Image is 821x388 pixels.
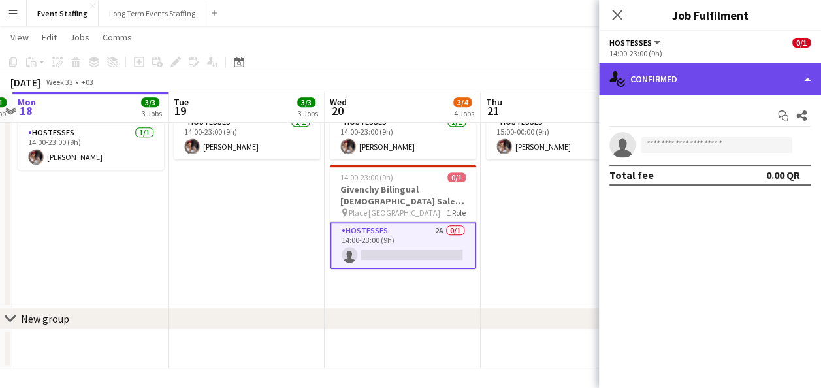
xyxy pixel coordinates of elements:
span: 14:00-23:00 (9h) [340,172,393,182]
div: 0.00 QR [766,169,800,182]
a: Jobs [65,29,95,46]
app-card-role: Hostesses1/114:00-23:00 (9h)[PERSON_NAME] [330,115,476,159]
div: [DATE] [10,76,40,89]
a: View [5,29,34,46]
app-card-role: Hostesses1/114:00-23:00 (9h)[PERSON_NAME] [174,115,320,159]
div: Total fee [609,169,654,182]
span: 1 Role [447,208,466,218]
span: Edit [42,31,57,43]
div: +03 [81,77,93,87]
span: Wed [330,96,347,108]
span: Tue [174,96,189,108]
app-job-card: 14:00-23:00 (9h)0/1Givenchy Bilingual [DEMOGRAPHIC_DATA] Sales Associate Place [GEOGRAPHIC_DATA]1... [330,165,476,269]
div: 14:00-23:00 (9h) [609,48,811,58]
button: Long Term Events Staffing [99,1,206,26]
app-card-role: Hostesses1/114:00-23:00 (9h)[PERSON_NAME] [18,125,164,170]
span: Week 33 [43,77,76,87]
span: 18 [16,103,36,118]
div: New group [21,312,69,325]
span: 20 [328,103,347,118]
span: 0/1 [447,172,466,182]
div: Confirmed [599,63,821,95]
span: 0/1 [792,38,811,48]
div: 3 Jobs [142,108,162,118]
div: 4 Jobs [454,108,474,118]
h3: Job Fulfilment [599,7,821,24]
span: Mon [18,96,36,108]
span: Thu [486,96,502,108]
app-job-card: 14:00-23:00 (9h)1/1CLN25-08A - Givenchy Hostess Place [GEOGRAPHIC_DATA]1 RoleHostesses1/114:00-23... [18,80,164,170]
span: Place [GEOGRAPHIC_DATA] [349,208,440,218]
span: View [10,31,29,43]
button: Hostesses [609,38,662,48]
button: Event Staffing [27,1,99,26]
app-card-role: Hostesses2A0/114:00-23:00 (9h) [330,222,476,269]
h3: Givenchy Bilingual [DEMOGRAPHIC_DATA] Sales Associate [330,184,476,207]
span: 3/4 [453,97,472,107]
span: 3/3 [141,97,159,107]
app-card-role: Hostesses1/115:00-00:00 (9h)[PERSON_NAME] [486,115,632,159]
span: Comms [103,31,132,43]
span: Jobs [70,31,89,43]
span: 21 [484,103,502,118]
a: Comms [97,29,137,46]
span: 19 [172,103,189,118]
div: 3 Jobs [298,108,318,118]
span: 3/3 [297,97,315,107]
a: Edit [37,29,62,46]
span: Hostesses [609,38,652,48]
